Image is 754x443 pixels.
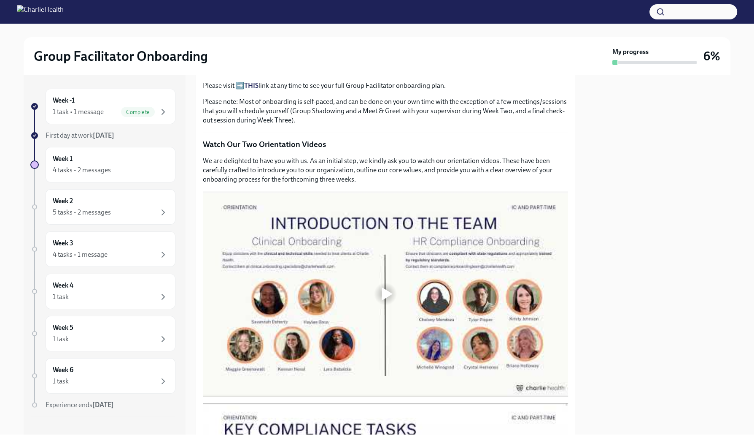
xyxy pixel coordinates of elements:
[53,334,69,344] div: 1 task
[30,89,175,124] a: Week -11 task • 1 messageComplete
[53,323,73,332] h6: Week 5
[53,377,69,386] div: 1 task
[53,292,69,302] div: 1 task
[53,166,111,175] div: 4 tasks • 2 messages
[244,82,259,90] a: THIS
[53,365,73,375] h6: Week 6
[203,97,568,125] p: Please note: Most of onboarding is self-paced, and can be done on your own time with the exceptio...
[53,239,73,248] h6: Week 3
[121,109,155,115] span: Complete
[53,281,73,290] h6: Week 4
[53,154,73,163] h6: Week 1
[30,231,175,267] a: Week 34 tasks • 1 message
[53,208,111,217] div: 5 tasks • 2 messages
[46,131,114,139] span: First day at work
[46,401,114,409] span: Experience ends
[17,5,64,19] img: CharlieHealth
[30,189,175,225] a: Week 25 tasks • 2 messages
[203,139,568,150] p: Watch Our Two Orientation Videos
[30,131,175,140] a: First day at work[DATE]
[203,156,568,184] p: We are delighted to have you with us. As an initial step, we kindly ask you to watch our orientat...
[203,81,568,90] p: Please visit ➡️ link at any time to see your full Group Facilitator onboarding plan.
[703,49,720,64] h3: 6%
[30,147,175,182] a: Week 14 tasks • 2 messages
[53,96,75,105] h6: Week -1
[53,250,108,259] div: 4 tasks • 1 message
[30,358,175,394] a: Week 61 task
[53,107,104,117] div: 1 task • 1 message
[53,196,73,206] h6: Week 2
[34,48,208,65] h2: Group Facilitator Onboarding
[30,274,175,309] a: Week 41 task
[30,316,175,351] a: Week 51 task
[93,131,114,139] strong: [DATE]
[612,47,649,57] strong: My progress
[92,401,114,409] strong: [DATE]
